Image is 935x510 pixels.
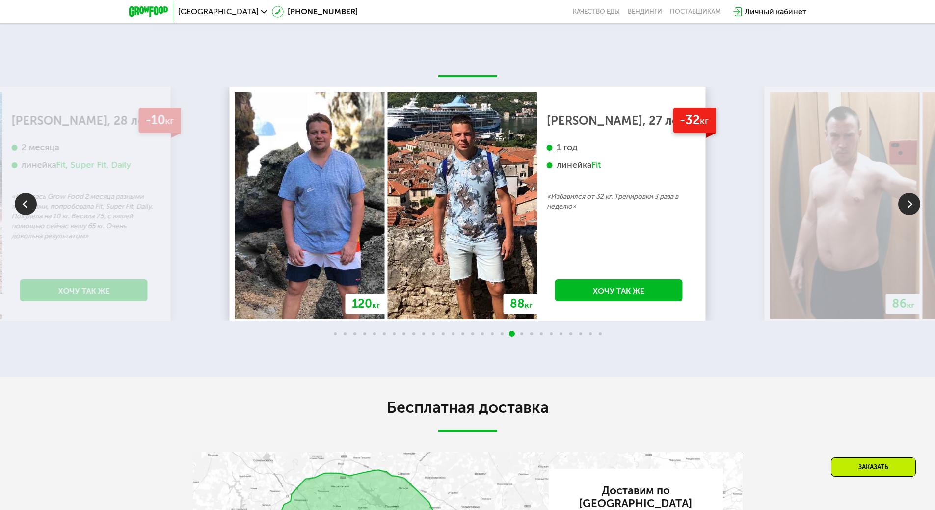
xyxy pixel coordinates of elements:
[15,193,37,215] img: Slide left
[20,279,148,301] a: Хочу так же
[547,116,691,126] div: [PERSON_NAME], 27 лет
[547,142,691,153] div: 1 год
[138,108,181,133] div: -10
[178,8,259,16] span: [GEOGRAPHIC_DATA]
[591,160,601,171] div: Fit
[831,457,916,477] div: Заказать
[547,192,691,212] p: «Избавился от 32 кг. Тренировки 3 раза в неделю»
[898,193,920,215] img: Slide right
[12,160,156,171] div: линейка
[628,8,662,16] a: Вендинги
[165,115,174,127] span: кг
[673,108,716,133] div: -32
[525,300,533,310] span: кг
[670,8,721,16] div: поставщикам
[12,116,156,126] div: [PERSON_NAME], 28 лет
[272,6,358,18] a: [PHONE_NUMBER]
[372,300,380,310] span: кг
[12,192,156,241] p: «Питалась Grow Food 2 месяца разными линейками, попробовала Fit, Super Fit, Daily. Похудела на 10...
[346,294,386,314] div: 120
[12,142,156,153] div: 2 месяца
[886,294,921,314] div: 86
[193,398,743,417] h2: Бесплатная доставка
[907,300,915,310] span: кг
[56,160,132,171] div: Fit, Super Fit, Daily
[547,160,691,171] div: линейка
[504,294,539,314] div: 88
[700,115,709,127] span: кг
[573,8,620,16] a: Качество еды
[745,6,806,18] div: Личный кабинет
[555,279,683,301] a: Хочу так же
